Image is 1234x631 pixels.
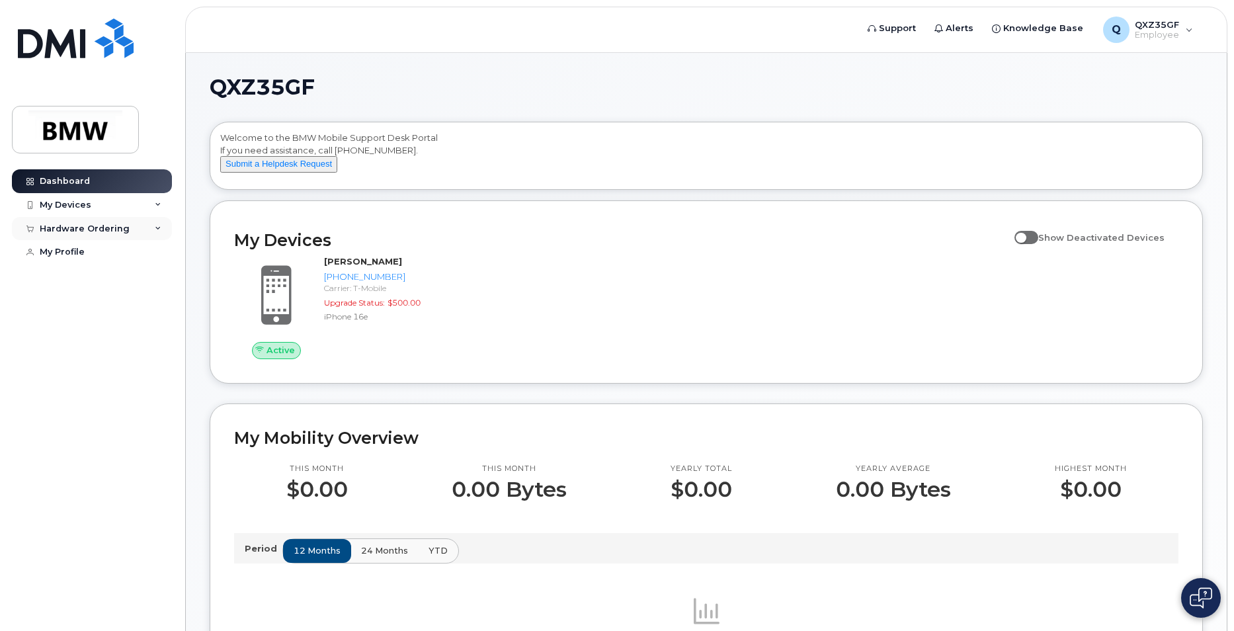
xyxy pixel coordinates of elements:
[234,255,458,358] a: Active[PERSON_NAME][PHONE_NUMBER]Carrier: T-MobileUpgrade Status:$500.00iPhone 16e
[286,464,348,474] p: This month
[324,271,453,283] div: [PHONE_NUMBER]
[234,428,1178,448] h2: My Mobility Overview
[361,544,408,557] span: 24 months
[324,282,453,294] div: Carrier: T-Mobile
[671,464,732,474] p: Yearly total
[452,464,567,474] p: This month
[324,298,385,308] span: Upgrade Status:
[671,478,732,501] p: $0.00
[429,544,448,557] span: YTD
[1038,232,1165,243] span: Show Deactivated Devices
[245,542,282,555] p: Period
[324,256,402,267] strong: [PERSON_NAME]
[1055,478,1127,501] p: $0.00
[220,158,337,169] a: Submit a Helpdesk Request
[1055,464,1127,474] p: Highest month
[388,298,421,308] span: $500.00
[836,478,951,501] p: 0.00 Bytes
[1014,225,1025,235] input: Show Deactivated Devices
[234,230,1008,250] h2: My Devices
[267,344,295,357] span: Active
[324,311,453,322] div: iPhone 16e
[836,464,951,474] p: Yearly average
[286,478,348,501] p: $0.00
[452,478,567,501] p: 0.00 Bytes
[220,156,337,173] button: Submit a Helpdesk Request
[1190,587,1212,609] img: Open chat
[220,132,1192,185] div: Welcome to the BMW Mobile Support Desk Portal If you need assistance, call [PHONE_NUMBER].
[210,77,315,97] span: QXZ35GF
